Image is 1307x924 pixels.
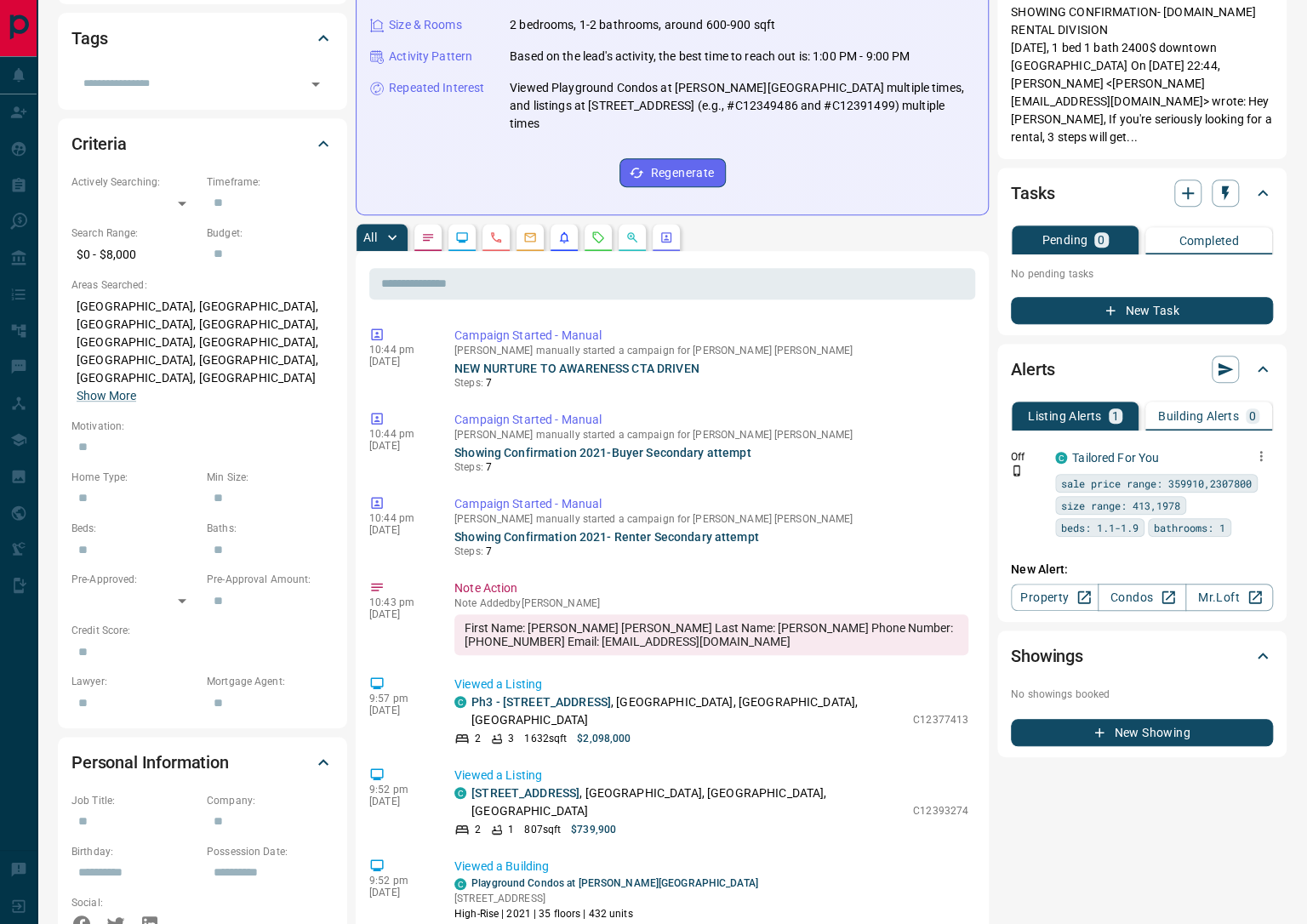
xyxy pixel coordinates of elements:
a: NEW NURTURE TO AWARENESS CTA DRIVEN [454,362,699,375]
div: condos.ca [454,787,466,799]
p: Search Range: [71,225,198,241]
span: bathrooms: 1 [1154,519,1225,536]
p: Steps: [454,459,968,475]
a: Condos [1098,584,1185,611]
div: Criteria [71,123,334,164]
span: 7 [486,545,492,557]
p: Viewed a Building [454,858,968,876]
button: New Showing [1011,719,1273,746]
p: [PERSON_NAME] manually started a campaign for [PERSON_NAME] [PERSON_NAME] [454,345,968,356]
span: sale price range: 359910,2307800 [1061,475,1252,492]
a: [STREET_ADDRESS] [471,786,579,800]
a: Ph3 - [STREET_ADDRESS] [471,695,611,709]
p: 3 [508,731,514,746]
p: All [363,231,377,243]
p: 9:52 pm [369,875,429,887]
p: Based on the lead's activity, the best time to reach out is: 1:00 PM - 9:00 PM [510,48,910,66]
p: 2 [475,731,481,746]
p: Job Title: [71,793,198,808]
div: condos.ca [454,878,466,890]
p: Note Added by [PERSON_NAME] [454,597,968,609]
p: High-Rise | 2021 | 35 floors | 432 units [454,906,758,921]
p: 0 [1098,234,1104,246]
svg: Agent Actions [659,231,673,244]
p: Activity Pattern [389,48,472,66]
p: , [GEOGRAPHIC_DATA], [GEOGRAPHIC_DATA], [GEOGRAPHIC_DATA] [471,784,905,820]
button: Regenerate [619,158,726,187]
div: Personal Information [71,742,334,783]
h2: Showings [1011,642,1083,670]
p: Pending [1042,234,1087,246]
p: 2 bedrooms, 1-2 bathrooms, around 600-900 sqft [510,16,775,34]
p: Beds: [71,521,198,536]
p: 9:57 pm [369,693,429,704]
p: 10:43 pm [369,596,429,608]
p: Campaign Started - Manual [454,411,968,429]
p: [DATE] [369,887,429,898]
div: condos.ca [1055,452,1067,464]
p: [DATE] [369,704,429,716]
p: $2,098,000 [577,731,631,746]
p: Campaign Started - Manual [454,327,968,345]
p: 10:44 pm [369,428,429,440]
p: Social: [71,895,198,910]
svg: Notes [421,231,435,244]
svg: Lead Browsing Activity [455,231,469,244]
p: [DATE] [369,356,429,368]
p: Company: [207,793,334,808]
p: [DATE] [369,440,429,452]
p: 2 [475,822,481,837]
p: Campaign Started - Manual [454,495,968,513]
p: New Alert: [1011,561,1273,579]
svg: Listing Alerts [557,231,571,244]
p: [STREET_ADDRESS] [454,891,758,906]
a: Showing Confirmation 2021-Buyer Secondary attempt [454,446,751,459]
div: Showings [1011,636,1273,676]
p: Min Size: [207,470,334,485]
div: Tags [71,18,334,59]
div: Alerts [1011,349,1273,390]
p: [DATE] [369,608,429,620]
p: Birthday: [71,844,198,859]
span: 7 [486,461,492,473]
p: 0 [1249,410,1256,422]
span: beds: 1.1-1.9 [1061,519,1139,536]
svg: Push Notification Only [1011,465,1023,476]
h2: Alerts [1011,356,1055,383]
p: Repeated Interest [389,79,484,97]
a: Showing Confirmation 2021- Renter Secondary attempt [454,530,759,544]
p: C12377413 [913,712,968,727]
p: Off [1011,449,1045,465]
div: First Name: [PERSON_NAME] [PERSON_NAME] Last Name: [PERSON_NAME] Phone Number: [PHONE_NUMBER] Ema... [454,614,968,655]
svg: Emails [523,231,537,244]
p: 9:52 pm [369,784,429,796]
button: Show More [77,387,136,405]
button: Open [304,72,328,96]
p: Viewed a Listing [454,767,968,784]
p: No pending tasks [1011,261,1273,287]
p: Note Action [454,579,968,597]
div: condos.ca [454,696,466,708]
p: , [GEOGRAPHIC_DATA], [GEOGRAPHIC_DATA], [GEOGRAPHIC_DATA] [471,693,905,729]
p: No showings booked [1011,687,1273,702]
p: Steps: [454,375,968,391]
p: [GEOGRAPHIC_DATA], [GEOGRAPHIC_DATA], [GEOGRAPHIC_DATA], [GEOGRAPHIC_DATA], [GEOGRAPHIC_DATA], [G... [71,293,334,410]
button: New Task [1011,297,1273,324]
p: Actively Searching: [71,174,198,190]
p: Steps: [454,544,968,559]
p: Building Alerts [1158,410,1239,422]
a: Mr.Loft [1185,584,1273,611]
a: Property [1011,584,1099,611]
h2: Tasks [1011,180,1054,207]
span: size range: 413,1978 [1061,497,1180,514]
p: 10:44 pm [369,512,429,524]
p: Baths: [207,521,334,536]
span: 7 [486,377,492,389]
p: 10:44 pm [369,344,429,356]
p: Credit Score: [71,623,334,638]
p: [PERSON_NAME] manually started a campaign for [PERSON_NAME] [PERSON_NAME] [454,513,968,525]
p: $0 - $8,000 [71,241,198,269]
svg: Calls [489,231,503,244]
h2: Personal Information [71,749,229,776]
a: Tailored For You [1072,451,1159,465]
